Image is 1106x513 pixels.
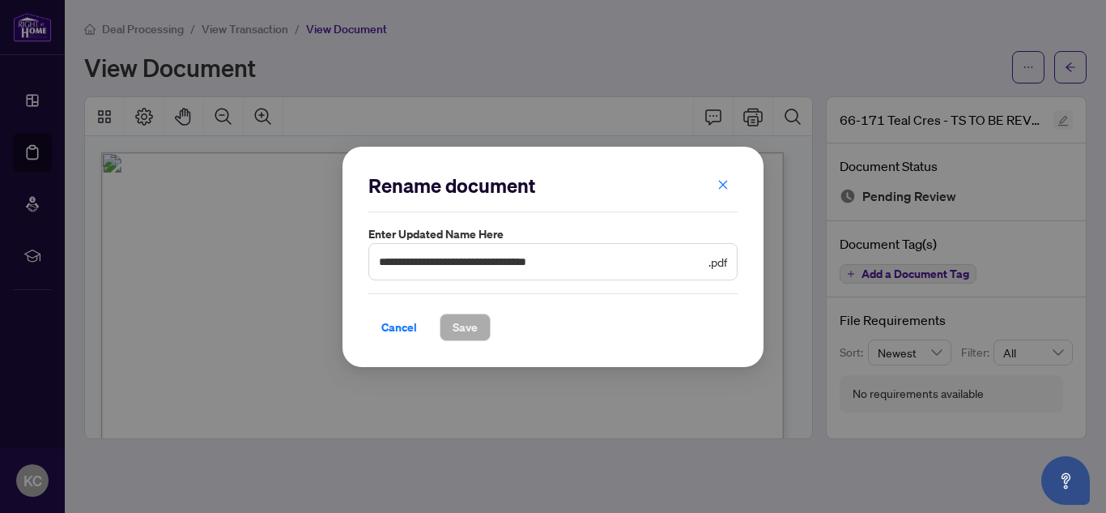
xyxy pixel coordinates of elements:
[368,313,430,340] button: Cancel
[1041,456,1090,505] button: Open asap
[440,313,491,340] button: Save
[381,314,417,340] span: Cancel
[708,252,727,270] span: .pdf
[368,173,738,199] h2: Rename document
[717,178,729,190] span: close
[368,225,738,243] label: Enter updated name here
